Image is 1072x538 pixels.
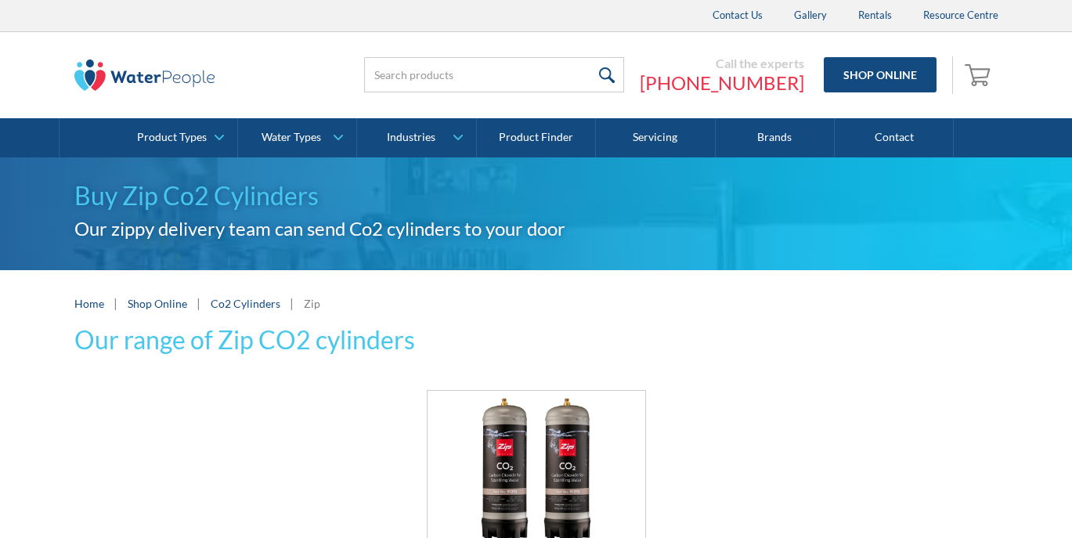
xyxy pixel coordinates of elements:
img: shopping cart [965,62,994,87]
h3: Our range of Zip CO2 cylinders [74,321,415,359]
a: Co2 Cylinders [211,297,280,310]
div: | [195,294,203,312]
a: Shop Online [128,295,187,312]
div: Water Types [262,131,321,144]
a: Brands [716,118,835,157]
a: Servicing [596,118,715,157]
div: Product Types [137,131,207,144]
img: The Water People [74,60,215,91]
div: Call the experts [640,56,804,71]
div: | [112,294,120,312]
a: Product Types [119,118,237,157]
a: Industries [357,118,475,157]
div: Zip [304,295,320,312]
a: Open cart [961,56,998,94]
h1: Buy Zip Co2 Cylinders [74,177,998,215]
a: Contact [835,118,954,157]
h2: Our zippy delivery team can send Co2 cylinders to your door [74,215,998,243]
a: Shop Online [824,57,937,92]
a: Home [74,295,104,312]
div: | [288,294,296,312]
a: Product Finder [477,118,596,157]
input: Search products [364,57,624,92]
div: Industries [387,131,435,144]
a: Water Types [238,118,356,157]
a: [PHONE_NUMBER] [640,71,804,95]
